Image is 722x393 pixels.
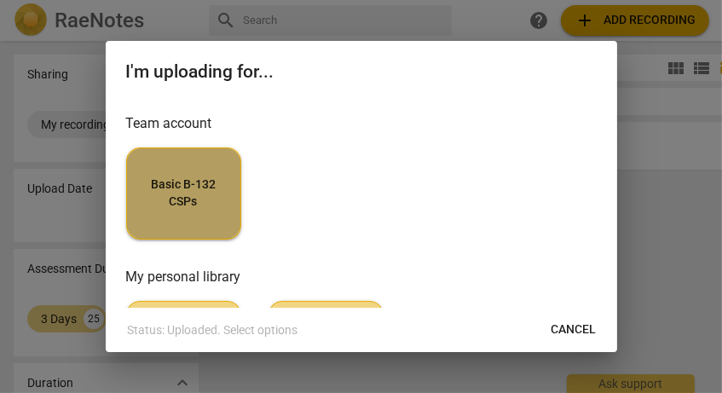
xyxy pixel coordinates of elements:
button: Basic B-132 CSPs [126,147,241,240]
p: Status: Uploaded. Select options [128,321,298,339]
span: Cancel [552,321,597,338]
button: Cancel [538,315,610,345]
h3: Team account [126,113,597,134]
h2: I'm uploading for... [126,61,597,83]
span: Basic B-132 CSPs [141,176,227,210]
h3: My personal library [126,267,597,287]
